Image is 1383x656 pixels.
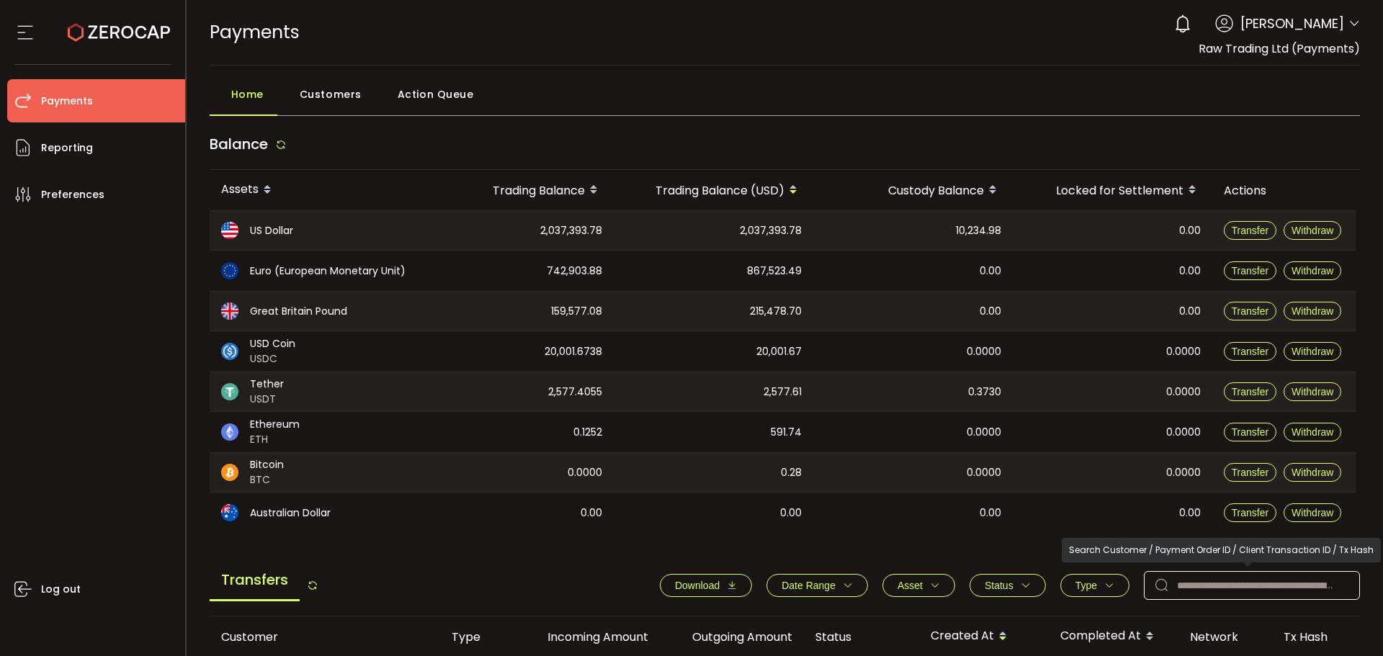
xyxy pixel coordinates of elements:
span: Transfer [1232,467,1269,478]
button: Transfer [1224,463,1277,482]
span: 10,234.98 [956,223,1001,239]
span: 215,478.70 [750,303,802,320]
span: 2,577.4055 [548,384,602,400]
button: Date Range [766,574,868,597]
span: 0.3730 [968,384,1001,400]
img: btc_portfolio.svg [221,464,238,481]
span: Transfer [1232,305,1269,317]
span: Transfer [1232,507,1269,518]
span: Euro (European Monetary Unit) [250,264,406,279]
button: Withdraw [1284,221,1341,240]
span: 0.00 [780,505,802,521]
span: 0.0000 [967,464,1001,481]
div: Trading Balance [433,178,614,202]
button: Withdraw [1284,342,1341,361]
span: 2,037,393.78 [540,223,602,239]
span: 0.0000 [1166,464,1201,481]
span: 0.00 [980,263,1001,279]
span: 867,523.49 [747,263,802,279]
span: ETH [250,432,300,447]
span: Transfers [210,560,300,601]
span: Transfer [1232,265,1269,277]
span: 0.00 [581,505,602,521]
span: 0.00 [1179,303,1201,320]
button: Transfer [1224,382,1277,401]
span: 0.00 [1179,223,1201,239]
div: Completed At [1049,624,1178,649]
span: 0.0000 [1166,343,1201,360]
div: Customer [210,629,440,645]
img: aud_portfolio.svg [221,504,238,521]
span: Withdraw [1292,507,1333,518]
button: Download [660,574,752,597]
span: 0.0000 [1166,424,1201,441]
button: Transfer [1224,261,1277,280]
span: Withdraw [1292,467,1333,478]
div: Assets [210,178,433,202]
span: Payments [210,19,300,45]
img: usd_portfolio.svg [221,222,238,239]
span: 591.74 [771,424,802,441]
span: 0.00 [980,303,1001,320]
span: 0.0000 [967,424,1001,441]
span: Status [985,580,1013,591]
span: Home [231,80,264,109]
span: Type [1075,580,1097,591]
button: Asset [882,574,955,597]
button: Type [1060,574,1129,597]
span: Balance [210,134,268,154]
button: Withdraw [1284,503,1341,522]
div: Outgoing Amount [660,629,804,645]
span: Date Range [782,580,836,591]
span: 742,903.88 [547,263,602,279]
img: eur_portfolio.svg [221,262,238,279]
span: USDT [250,392,284,407]
iframe: Chat Widget [1311,587,1383,656]
span: 159,577.08 [551,303,602,320]
button: Withdraw [1284,382,1341,401]
span: Withdraw [1292,346,1333,357]
span: Transfer [1232,386,1269,397]
img: usdc_portfolio.svg [221,343,238,360]
span: 0.00 [1179,505,1201,521]
span: Transfer [1232,225,1269,236]
span: Great Britain Pound [250,304,347,319]
span: Raw Trading Ltd (Payments) [1199,40,1360,57]
span: 0.00 [980,505,1001,521]
span: 0.28 [781,464,802,481]
span: Transfer [1232,426,1269,438]
div: Actions [1212,182,1356,199]
button: Transfer [1224,423,1277,441]
span: Withdraw [1292,305,1333,317]
img: eth_portfolio.svg [221,423,238,441]
span: 2,037,393.78 [740,223,802,239]
span: Bitcoin [250,457,284,472]
button: Transfer [1224,503,1277,522]
div: Search Customer / Payment Order ID / Client Transaction ID / Tx Hash [1062,538,1381,562]
span: Customers [300,80,362,109]
span: 0.0000 [967,343,1001,360]
span: Australian Dollar [250,506,331,521]
button: Withdraw [1284,423,1341,441]
span: [PERSON_NAME] [1240,14,1344,33]
div: Custody Balance [813,178,1013,202]
span: US Dollar [250,223,293,238]
button: Transfer [1224,342,1277,361]
span: Payments [41,91,93,112]
span: Ethereum [250,417,300,432]
span: 0.0000 [1166,384,1201,400]
img: usdt_portfolio.svg [221,383,238,400]
span: Action Queue [398,80,474,109]
span: Withdraw [1292,225,1333,236]
span: 2,577.61 [764,384,802,400]
span: BTC [250,472,284,487]
button: Transfer [1224,221,1277,240]
button: Status [970,574,1046,597]
span: 20,001.67 [756,343,802,360]
button: Withdraw [1284,261,1341,280]
span: Withdraw [1292,386,1333,397]
span: USD Coin [250,336,295,351]
span: Reporting [41,138,93,158]
span: 0.00 [1179,263,1201,279]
